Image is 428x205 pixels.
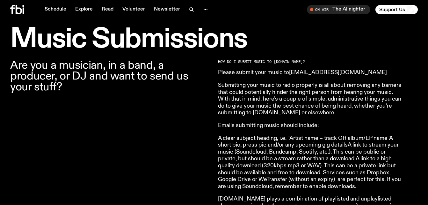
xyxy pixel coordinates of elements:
[218,135,402,190] p: A clear subject heading, i.e. “Artist name – track OR album/EP name”A short bio, press pic and/or...
[41,5,70,14] a: Schedule
[218,122,402,129] p: Emails submitting music should include:
[375,5,418,14] button: Support Us
[71,5,97,14] a: Explore
[98,5,117,14] a: Read
[10,27,418,52] h1: Music Submissions
[218,69,402,76] p: Please submit your music to
[150,5,184,14] a: Newsletter
[218,82,402,117] p: Submitting your music to radio properly is all about removing any barriers that could potentially...
[10,60,210,93] p: Are you a musician, in a band, a producer, or DJ and want to send us your stuff?
[379,7,405,12] span: Support Us
[307,5,370,14] button: On AirThe Allnighter
[119,5,149,14] a: Volunteer
[289,70,387,75] a: [EMAIL_ADDRESS][DOMAIN_NAME]
[218,60,402,64] h2: HOW DO I SUBMIT MUSIC TO [DOMAIN_NAME]?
